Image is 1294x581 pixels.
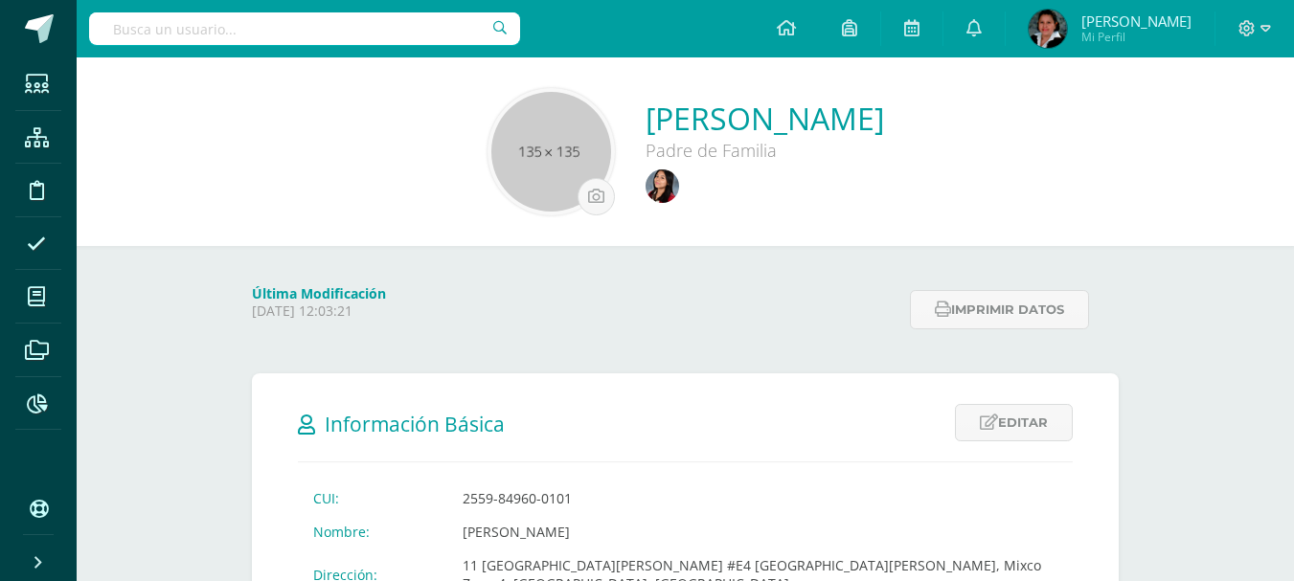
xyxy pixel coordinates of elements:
[447,481,1073,515] td: 2559-84960-0101
[298,481,447,515] td: CUI:
[89,12,520,45] input: Busca un usuario...
[252,302,898,320] p: [DATE] 12:03:21
[298,515,447,548] td: Nombre:
[910,290,1089,329] button: Imprimir datos
[646,169,679,203] img: 23eb8c0f140323ea89e8f40ad7c014c0.png
[646,98,884,139] a: [PERSON_NAME]
[955,404,1073,441] a: Editar
[1081,11,1192,31] span: [PERSON_NAME]
[252,284,898,302] h4: Última Modificación
[646,139,884,162] div: Padre de Familia
[1081,29,1192,45] span: Mi Perfil
[491,92,611,212] img: 135x135
[325,411,505,437] span: Información Básica
[1029,10,1067,48] img: c5e15b6d1c97cfcc5e091a47d8fce03b.png
[447,515,1073,548] td: [PERSON_NAME]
